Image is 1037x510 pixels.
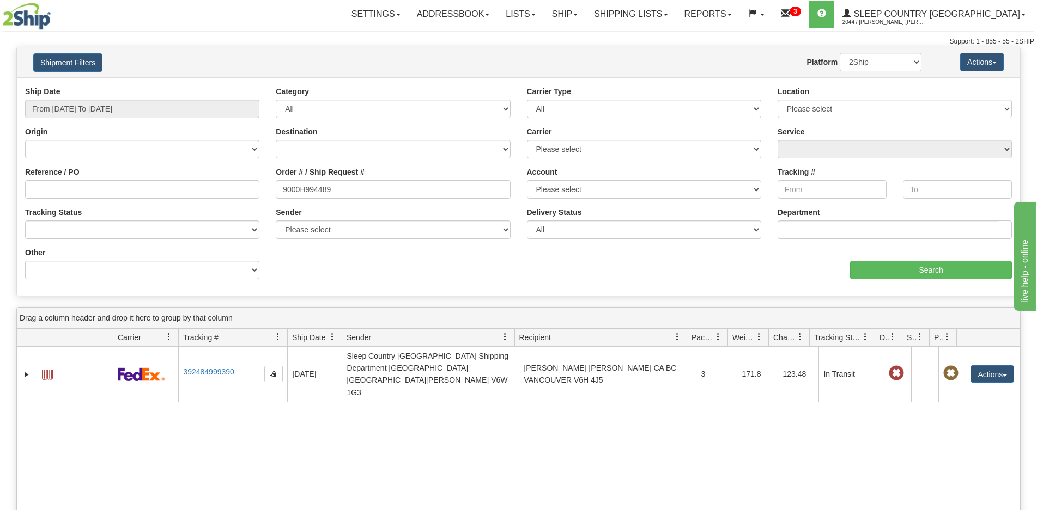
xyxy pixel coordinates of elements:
[183,332,219,343] span: Tracking #
[778,207,820,218] label: Department
[791,328,809,346] a: Charge filter column settings
[343,1,409,28] a: Settings
[696,347,737,402] td: 3
[790,7,801,16] sup: 3
[778,180,887,199] input: From
[276,86,309,97] label: Category
[287,347,342,402] td: [DATE]
[818,347,884,402] td: In Transit
[409,1,498,28] a: Addressbook
[527,86,571,97] label: Carrier Type
[25,207,82,218] label: Tracking Status
[668,328,687,346] a: Recipient filter column settings
[498,1,543,28] a: Lists
[118,367,165,381] img: 2 - FedEx Express®
[692,332,714,343] span: Packages
[934,332,943,343] span: Pickup Status
[778,347,818,402] td: 123.48
[519,347,696,402] td: [PERSON_NAME] [PERSON_NAME] CA BC VANCOUVER V6H 4J5
[25,247,45,258] label: Other
[519,332,551,343] span: Recipient
[834,1,1034,28] a: Sleep Country [GEOGRAPHIC_DATA] 2044 / [PERSON_NAME] [PERSON_NAME]
[903,180,1012,199] input: To
[21,369,32,380] a: Expand
[943,366,959,381] span: Pickup Not Assigned
[907,332,916,343] span: Shipment Issues
[709,328,727,346] a: Packages filter column settings
[323,328,342,346] a: Ship Date filter column settings
[276,167,365,177] label: Order # / Ship Request #
[17,308,1020,329] div: grid grouping header
[842,17,924,28] span: 2044 / [PERSON_NAME] [PERSON_NAME]
[118,332,141,343] span: Carrier
[971,365,1014,383] button: Actions
[814,332,862,343] span: Tracking Status
[33,53,102,72] button: Shipment Filters
[8,7,101,20] div: live help - online
[737,347,778,402] td: 171.8
[527,167,557,177] label: Account
[911,328,929,346] a: Shipment Issues filter column settings
[292,332,325,343] span: Ship Date
[3,3,51,30] img: logo2044.jpg
[880,332,889,343] span: Delivery Status
[889,366,904,381] span: Late
[850,261,1012,279] input: Search
[778,86,809,97] label: Location
[160,328,178,346] a: Carrier filter column settings
[806,57,838,67] label: Platform
[1012,199,1036,310] iframe: chat widget
[883,328,902,346] a: Delivery Status filter column settings
[42,365,53,382] a: Label
[276,207,301,218] label: Sender
[773,332,796,343] span: Charge
[527,207,582,218] label: Delivery Status
[269,328,287,346] a: Tracking # filter column settings
[732,332,755,343] span: Weight
[778,126,805,137] label: Service
[773,1,809,28] a: 3
[544,1,586,28] a: Ship
[264,366,283,382] button: Copy to clipboard
[183,367,234,376] a: 392484999390
[496,328,514,346] a: Sender filter column settings
[347,332,371,343] span: Sender
[586,1,676,28] a: Shipping lists
[25,126,47,137] label: Origin
[676,1,740,28] a: Reports
[276,126,317,137] label: Destination
[25,167,80,177] label: Reference / PO
[342,347,519,402] td: Sleep Country [GEOGRAPHIC_DATA] Shipping Department [GEOGRAPHIC_DATA] [GEOGRAPHIC_DATA][PERSON_NA...
[750,328,768,346] a: Weight filter column settings
[960,53,1004,71] button: Actions
[851,9,1020,19] span: Sleep Country [GEOGRAPHIC_DATA]
[527,126,552,137] label: Carrier
[3,37,1034,46] div: Support: 1 - 855 - 55 - 2SHIP
[25,86,60,97] label: Ship Date
[778,167,815,177] label: Tracking #
[938,328,956,346] a: Pickup Status filter column settings
[856,328,875,346] a: Tracking Status filter column settings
